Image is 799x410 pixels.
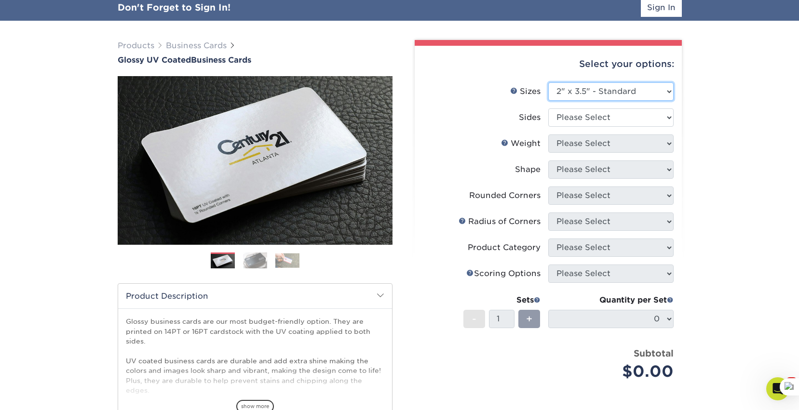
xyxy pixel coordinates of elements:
[515,164,541,175] div: Shape
[766,377,789,400] iframe: Intercom live chat
[422,46,674,82] div: Select your options:
[466,268,541,279] div: Scoring Options
[519,112,541,123] div: Sides
[468,242,541,253] div: Product Category
[634,348,674,358] strong: Subtotal
[2,381,82,407] iframe: Google Customer Reviews
[118,1,230,14] div: Don't Forget to Sign In!
[463,294,541,306] div: Sets
[469,190,541,201] div: Rounded Corners
[243,252,267,269] img: Business Cards 02
[526,312,532,326] span: +
[555,360,674,383] div: $0.00
[501,138,541,149] div: Weight
[118,55,191,65] span: Glossy UV Coated
[548,294,674,306] div: Quantity per Set
[118,55,393,65] h1: Business Cards
[118,23,393,298] img: Glossy UV Coated 01
[118,41,154,50] a: Products
[211,249,235,273] img: Business Cards 01
[166,41,227,50] a: Business Cards
[459,216,541,227] div: Radius of Corners
[118,55,393,65] a: Glossy UV CoatedBusiness Cards
[118,284,392,308] h2: Product Description
[510,86,541,97] div: Sizes
[786,377,797,385] span: 10
[275,253,299,268] img: Business Cards 03
[472,312,476,326] span: -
